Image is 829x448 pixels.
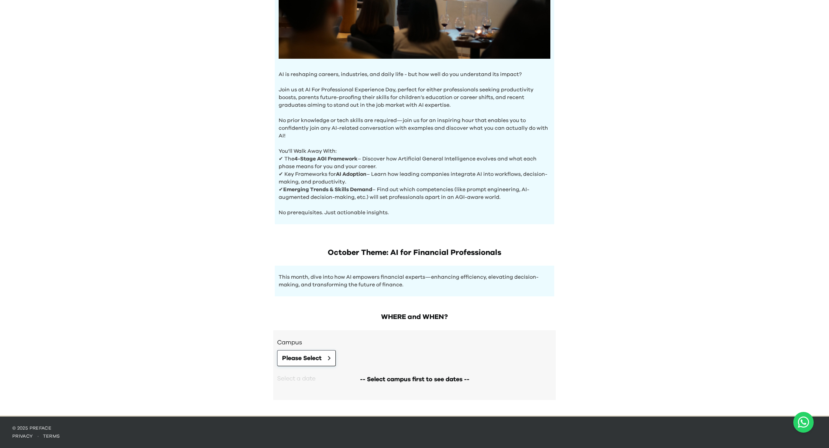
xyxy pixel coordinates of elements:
p: ✔ Key Frameworks for – Learn how leading companies integrate AI into workflows, decision-making, ... [279,170,550,186]
a: privacy [12,434,33,438]
p: You'll Walk Away With: [279,140,550,155]
p: ✔ – Find out which competencies (like prompt engineering, AI-augmented decision-making, etc.) wil... [279,186,550,201]
h3: Campus [277,338,552,347]
h1: October Theme: AI for Financial Professionals [275,247,554,258]
a: terms [43,434,60,438]
button: Please Select [277,350,336,366]
button: Open WhatsApp chat [793,412,814,433]
p: No prior knowledge or tech skills are required—join us for an inspiring hour that enables you to ... [279,109,550,140]
b: AI Adoption [336,172,367,177]
span: · [33,434,43,438]
p: No prerequisites. Just actionable insights. [279,201,550,217]
p: ✔ The – Discover how Artificial General Intelligence evolves and what each phase means for you an... [279,155,550,170]
span: Please Select [282,354,322,363]
a: Chat with us on WhatsApp [793,412,814,433]
span: -- Select campus first to see dates -- [360,375,469,384]
p: © 2025 Preface [12,425,817,431]
p: Join us at AI For Professional Experience Day, perfect for either professionals seeking productiv... [279,78,550,109]
h2: WHERE and WHEN? [273,312,556,322]
p: This month, dive into how AI empowers financial experts—enhancing efficiency, elevating decision-... [279,273,550,289]
b: Emerging Trends & Skills Demand [283,187,372,192]
p: AI is reshaping careers, industries, and daily life - but how well do you understand its impact? [279,71,550,78]
b: 4-Stage AGI Framework [294,156,358,162]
